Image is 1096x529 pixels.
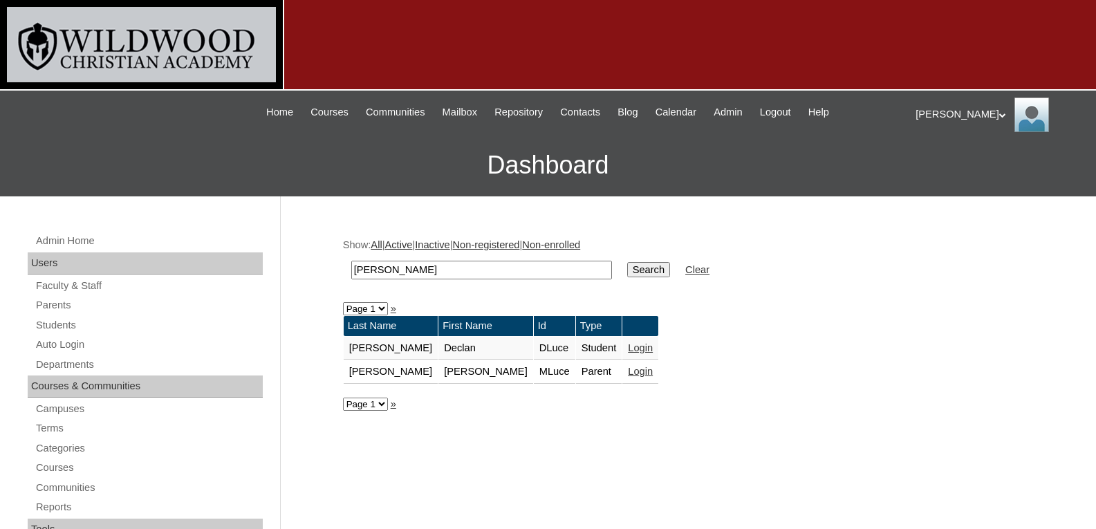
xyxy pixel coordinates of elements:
[576,360,622,384] td: Parent
[35,336,263,353] a: Auto Login
[438,337,533,360] td: Declan
[438,316,533,336] td: First Name
[351,261,612,279] input: Search
[436,104,485,120] a: Mailbox
[35,277,263,295] a: Faculty & Staff
[656,104,696,120] span: Calendar
[808,104,829,120] span: Help
[35,356,263,373] a: Departments
[560,104,600,120] span: Contacts
[443,104,478,120] span: Mailbox
[534,360,575,384] td: MLuce
[685,264,709,275] a: Clear
[553,104,607,120] a: Contacts
[28,252,263,275] div: Users
[359,104,432,120] a: Communities
[628,366,653,377] a: Login
[344,316,438,336] td: Last Name
[35,420,263,437] a: Terms
[35,499,263,516] a: Reports
[753,104,798,120] a: Logout
[522,239,580,250] a: Non-enrolled
[35,297,263,314] a: Parents
[304,104,355,120] a: Courses
[28,375,263,398] div: Courses & Communities
[35,232,263,250] a: Admin Home
[494,104,543,120] span: Repository
[35,400,263,418] a: Campuses
[310,104,349,120] span: Courses
[35,459,263,476] a: Courses
[371,239,382,250] a: All
[266,104,293,120] span: Home
[576,337,622,360] td: Student
[7,134,1089,196] h3: Dashboard
[628,342,653,353] a: Login
[415,239,450,250] a: Inactive
[487,104,550,120] a: Repository
[343,238,1028,287] div: Show: | | | |
[438,360,533,384] td: [PERSON_NAME]
[649,104,703,120] a: Calendar
[453,239,520,250] a: Non-registered
[35,317,263,334] a: Students
[391,303,396,314] a: »
[611,104,644,120] a: Blog
[1014,98,1049,132] img: Jill Isaac
[617,104,638,120] span: Blog
[35,479,263,496] a: Communities
[35,440,263,457] a: Categories
[916,98,1082,132] div: [PERSON_NAME]
[259,104,300,120] a: Home
[391,398,396,409] a: »
[344,360,438,384] td: [PERSON_NAME]
[366,104,425,120] span: Communities
[760,104,791,120] span: Logout
[384,239,412,250] a: Active
[534,337,575,360] td: DLuce
[7,7,276,82] img: logo-white.png
[534,316,575,336] td: Id
[801,104,836,120] a: Help
[707,104,750,120] a: Admin
[344,337,438,360] td: [PERSON_NAME]
[576,316,622,336] td: Type
[714,104,743,120] span: Admin
[627,262,670,277] input: Search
